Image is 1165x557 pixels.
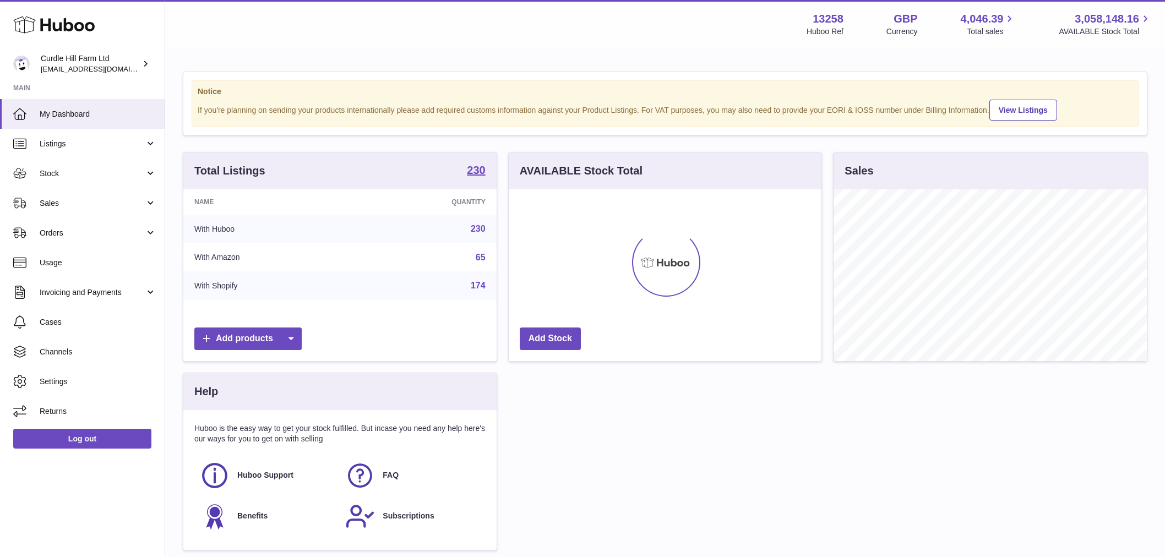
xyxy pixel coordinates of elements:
span: Cases [40,317,156,327]
span: Listings [40,139,145,149]
span: Usage [40,258,156,268]
span: 4,046.39 [961,12,1004,26]
span: My Dashboard [40,109,156,119]
span: Invoicing and Payments [40,287,145,298]
span: Benefits [237,511,268,521]
span: Total sales [967,26,1016,37]
a: Benefits [200,501,334,531]
a: 174 [471,281,486,290]
a: Huboo Support [200,461,334,490]
h3: Total Listings [194,163,265,178]
span: FAQ [383,470,399,480]
div: Huboo Ref [807,26,843,37]
strong: 230 [467,165,485,176]
a: 3,058,148.16 AVAILABLE Stock Total [1059,12,1152,37]
span: Channels [40,347,156,357]
a: Add Stock [520,327,581,350]
a: 65 [476,253,486,262]
a: 230 [467,165,485,178]
td: With Huboo [183,215,355,243]
a: Log out [13,429,151,449]
a: Subscriptions [345,501,480,531]
span: Returns [40,406,156,417]
h3: AVAILABLE Stock Total [520,163,643,178]
a: 230 [471,224,486,233]
h3: Help [194,384,218,399]
a: FAQ [345,461,480,490]
a: Add products [194,327,302,350]
span: Subscriptions [383,511,434,521]
div: Curdle Hill Farm Ltd [41,53,140,74]
a: 4,046.39 Total sales [961,12,1016,37]
td: With Amazon [183,243,355,272]
span: Sales [40,198,145,209]
strong: Notice [198,86,1133,97]
strong: 13258 [813,12,843,26]
img: internalAdmin-13258@internal.huboo.com [13,56,30,72]
p: Huboo is the easy way to get your stock fulfilled. But incase you need any help here's our ways f... [194,423,486,444]
span: Orders [40,228,145,238]
span: Settings [40,376,156,387]
span: AVAILABLE Stock Total [1059,26,1152,37]
td: With Shopify [183,271,355,300]
a: View Listings [989,100,1057,121]
span: [EMAIL_ADDRESS][DOMAIN_NAME] [41,64,162,73]
div: If you're planning on sending your products internationally please add required customs informati... [198,98,1133,121]
strong: GBP [894,12,917,26]
span: Stock [40,168,145,179]
span: 3,058,148.16 [1075,12,1139,26]
h3: Sales [845,163,873,178]
th: Name [183,189,355,215]
div: Currency [886,26,918,37]
span: Huboo Support [237,470,293,480]
th: Quantity [355,189,496,215]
